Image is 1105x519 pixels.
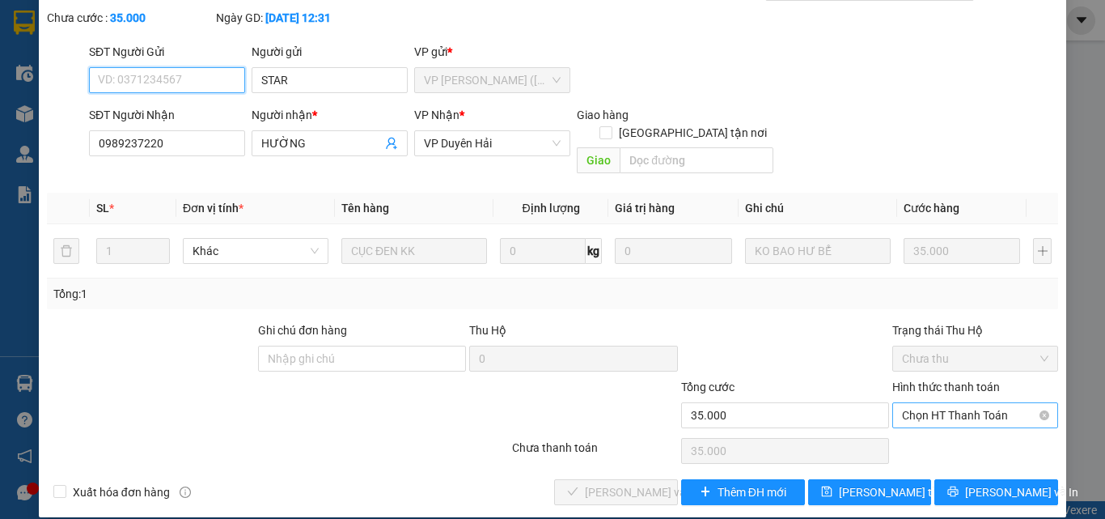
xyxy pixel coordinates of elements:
[1033,238,1052,264] button: plus
[577,147,620,173] span: Giao
[258,346,466,372] input: Ghi chú đơn hàng
[89,43,245,61] div: SĐT Người Gửi
[183,202,243,215] span: Đơn vị tính
[252,106,408,124] div: Người nhận
[577,108,629,121] span: Giao hàng
[821,486,832,499] span: save
[110,11,146,24] b: 35.000
[341,238,487,264] input: VD: Bàn, Ghế
[47,9,213,27] div: Chưa cước :
[96,202,109,215] span: SL
[739,193,897,224] th: Ghi chú
[180,487,191,498] span: info-circle
[385,137,398,150] span: user-add
[53,238,79,264] button: delete
[89,106,245,124] div: SĐT Người Nhận
[265,11,331,24] b: [DATE] 12:31
[424,131,561,155] span: VP Duyên Hải
[700,486,711,499] span: plus
[510,439,680,467] div: Chưa thanh toán
[252,43,408,61] div: Người gửi
[681,381,735,394] span: Tổng cước
[902,347,1048,371] span: Chưa thu
[522,202,579,215] span: Định lượng
[216,9,382,27] div: Ngày GD:
[902,403,1048,428] span: Chọn HT Thanh Toán
[469,324,506,337] span: Thu Hộ
[745,238,891,264] input: Ghi Chú
[839,483,968,501] span: [PERSON_NAME] thay đổi
[892,321,1058,339] div: Trạng thái Thu Hộ
[904,202,959,215] span: Cước hàng
[718,483,786,501] span: Thêm ĐH mới
[904,238,1020,264] input: 0
[892,381,1000,394] label: Hình thức thanh toán
[341,202,389,215] span: Tên hàng
[414,108,459,121] span: VP Nhận
[681,479,805,505] button: plusThêm ĐH mới
[965,483,1078,501] span: [PERSON_NAME] và In
[53,285,428,303] div: Tổng: 1
[66,483,176,501] span: Xuất hóa đơn hàng
[615,238,731,264] input: 0
[424,68,561,92] span: VP Trần Phú (Hàng)
[586,238,602,264] span: kg
[1039,411,1049,420] span: close-circle
[615,202,675,215] span: Giá trị hàng
[947,486,959,499] span: printer
[258,324,347,337] label: Ghi chú đơn hàng
[193,239,319,263] span: Khác
[612,124,773,142] span: [GEOGRAPHIC_DATA] tận nơi
[620,147,773,173] input: Dọc đường
[934,479,1058,505] button: printer[PERSON_NAME] và In
[554,479,678,505] button: check[PERSON_NAME] và Giao hàng
[414,43,570,61] div: VP gửi
[808,479,932,505] button: save[PERSON_NAME] thay đổi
